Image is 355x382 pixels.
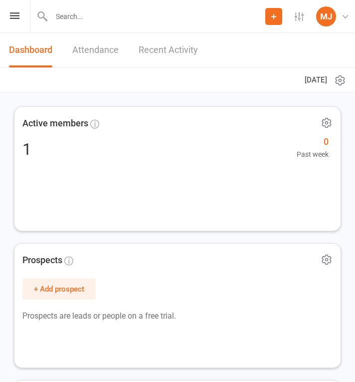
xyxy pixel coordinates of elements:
span: [DATE] [305,74,327,86]
button: + Add prospect [22,279,96,300]
div: MJ [316,6,336,26]
div: 1 [22,141,31,157]
a: Dashboard [9,33,52,67]
a: Attendance [72,33,119,67]
span: Active members [22,116,88,131]
p: Prospects are leads or people on a free trial. [22,310,333,323]
a: Recent Activity [139,33,198,67]
span: Past week [297,149,329,160]
span: 0 [297,135,329,149]
span: Prospects [22,253,62,268]
input: Search... [48,9,265,23]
